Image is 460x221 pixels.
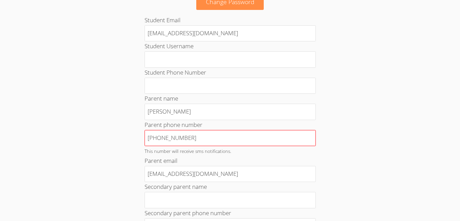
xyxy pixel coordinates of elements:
label: Parent name [145,94,178,102]
label: Secondary parent name [145,183,207,191]
label: Secondary parent phone number [145,209,231,217]
label: Student Phone Number [145,68,206,76]
label: Student Username [145,42,194,50]
label: Parent phone number [145,121,202,129]
label: Student Email [145,16,181,24]
label: Parent email [145,157,177,165]
small: This number will receive sms notifications. [145,148,231,154]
